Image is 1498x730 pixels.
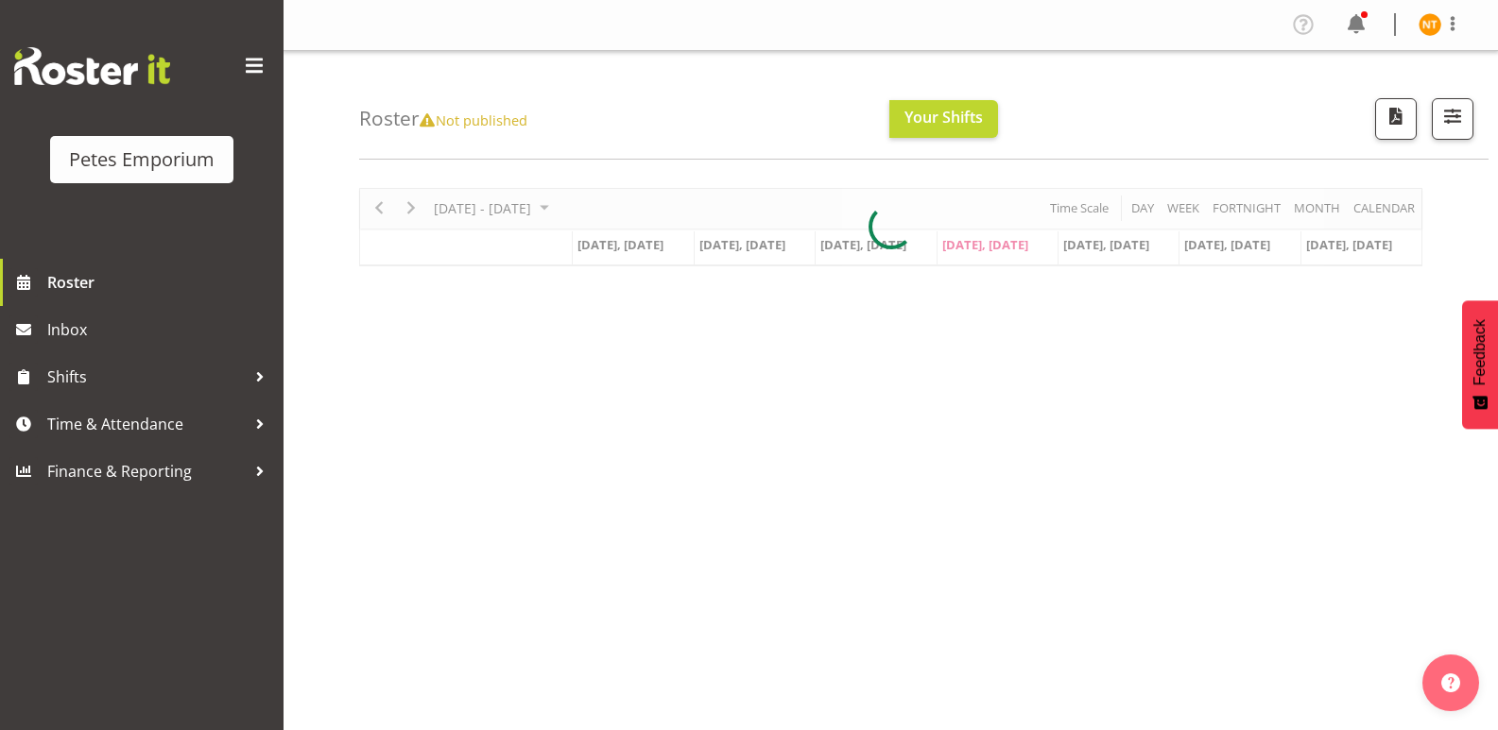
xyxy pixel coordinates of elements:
button: Filter Shifts [1432,98,1473,140]
span: Your Shifts [904,107,983,127]
span: Feedback [1472,319,1489,385]
span: Shifts [47,363,246,391]
button: Feedback - Show survey [1462,300,1498,429]
button: Your Shifts [889,100,998,138]
img: nicole-thomson8388.jpg [1419,13,1441,36]
img: help-xxl-2.png [1441,673,1460,692]
span: Roster [47,268,274,297]
span: Inbox [47,315,274,344]
h4: Roster [359,108,526,129]
img: Rosterit website logo [14,47,170,85]
span: Not published [420,110,526,129]
span: Finance & Reporting [47,457,246,485]
span: Time & Attendance [47,410,246,438]
div: Petes Emporium [69,145,215,174]
button: Download a PDF of the roster according to the set date range. [1375,98,1417,140]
